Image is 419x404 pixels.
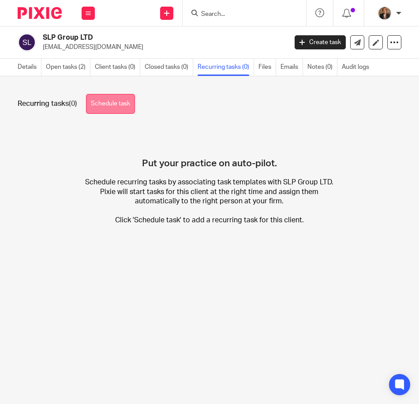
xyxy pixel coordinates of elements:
[46,59,90,76] a: Open tasks (2)
[82,178,337,225] p: Schedule recurring tasks by associating task templates with SLP Group LTD. Pixie will start tasks...
[200,11,280,19] input: Search
[86,94,135,114] a: Schedule task
[95,59,140,76] a: Client tasks (0)
[342,59,374,76] a: Audit logs
[18,7,62,19] img: Pixie
[281,59,303,76] a: Emails
[18,33,36,52] img: svg%3E
[142,127,277,169] h4: Put your practice on auto-pilot.
[295,35,346,49] a: Create task
[18,99,77,108] h1: Recurring tasks
[18,59,41,76] a: Details
[198,59,254,76] a: Recurring tasks (0)
[258,59,276,76] a: Files
[43,33,234,42] h2: SLP Group LTD
[43,43,281,52] p: [EMAIL_ADDRESS][DOMAIN_NAME]
[69,100,77,107] span: (0)
[145,59,193,76] a: Closed tasks (0)
[378,6,392,20] img: WhatsApp%20Image%202025-04-23%20at%2010.20.30_16e186ec.jpg
[307,59,337,76] a: Notes (0)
